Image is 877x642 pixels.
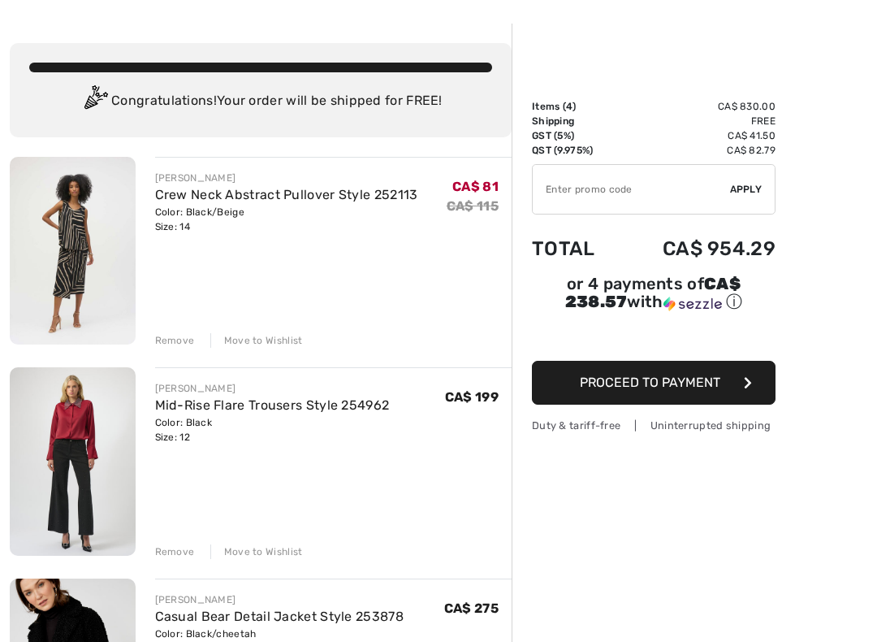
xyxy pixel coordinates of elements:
td: CA$ 41.50 [619,128,775,143]
span: CA$ 81 [452,179,499,194]
img: Congratulation2.svg [79,85,111,118]
div: Remove [155,544,195,559]
td: CA$ 954.29 [619,221,775,276]
a: Crew Neck Abstract Pullover Style 252113 [155,187,418,202]
div: [PERSON_NAME] [155,171,418,185]
a: Mid-Rise Flare Trousers Style 254962 [155,397,390,413]
td: CA$ 830.00 [619,99,775,114]
td: CA$ 82.79 [619,143,775,158]
td: QST (9.975%) [532,143,619,158]
td: Total [532,221,619,276]
div: Move to Wishlist [210,544,303,559]
s: CA$ 115 [447,198,499,214]
div: [PERSON_NAME] [155,381,390,396]
span: 4 [566,101,572,112]
span: Proceed to Payment [580,375,720,390]
div: Color: Black Size: 12 [155,415,390,445]
td: GST (5%) [532,128,619,143]
span: CA$ 275 [444,601,499,616]
div: Color: Black/Beige Size: 14 [155,205,418,234]
div: or 4 payments of with [532,276,775,313]
span: CA$ 199 [445,389,499,405]
img: Crew Neck Abstract Pullover Style 252113 [10,157,136,345]
div: Remove [155,333,195,348]
iframe: PayPal-paypal [532,319,775,355]
div: [PERSON_NAME] [155,592,404,607]
div: or 4 payments ofCA$ 238.57withSezzle Click to learn more about Sezzle [532,276,775,319]
img: Mid-Rise Flare Trousers Style 254962 [10,367,136,555]
img: Sezzle [663,297,722,311]
td: Shipping [532,114,619,128]
input: Promo code [533,165,730,214]
button: Proceed to Payment [532,361,775,405]
span: Apply [730,182,763,197]
a: Casual Bear Detail Jacket Style 253878 [155,609,404,624]
td: Items ( ) [532,99,619,114]
span: CA$ 238.57 [565,274,741,311]
div: Congratulations! Your order will be shipped for FREE! [29,85,492,118]
div: Move to Wishlist [210,333,303,348]
div: Duty & tariff-free | Uninterrupted shipping [532,418,775,433]
td: Free [619,114,775,128]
